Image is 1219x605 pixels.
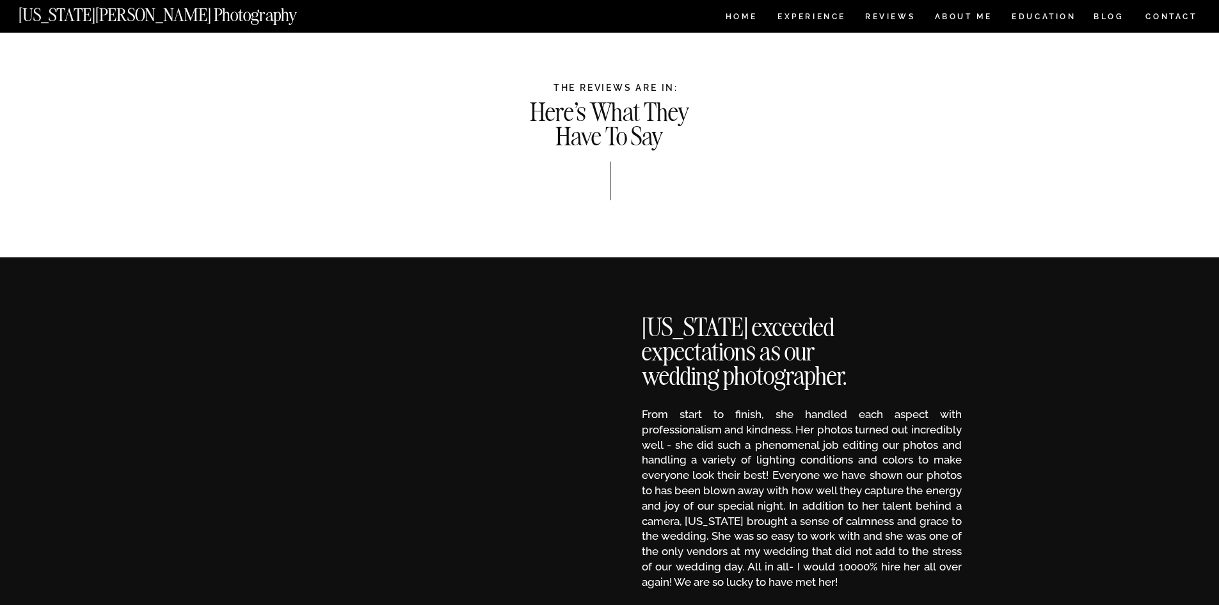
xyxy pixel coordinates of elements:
[934,13,992,24] a: ABOUT ME
[865,13,913,24] a: REVIEWS
[1094,13,1124,24] a: BLOG
[642,407,962,588] p: From start to finish, she handled each aspect with professionalism and kindness. Her photos turne...
[642,316,882,378] h2: [US_STATE] exceeded expectations as our wedding photographer.
[1145,10,1198,24] a: CONTACT
[723,13,760,24] a: HOME
[777,13,845,24] a: Experience
[239,83,993,93] h1: THE REVIEWS ARE IN:
[19,6,340,17] a: [US_STATE][PERSON_NAME] Photography
[1010,13,1078,24] a: EDUCATION
[526,101,694,146] h1: Here's What They Have To Say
